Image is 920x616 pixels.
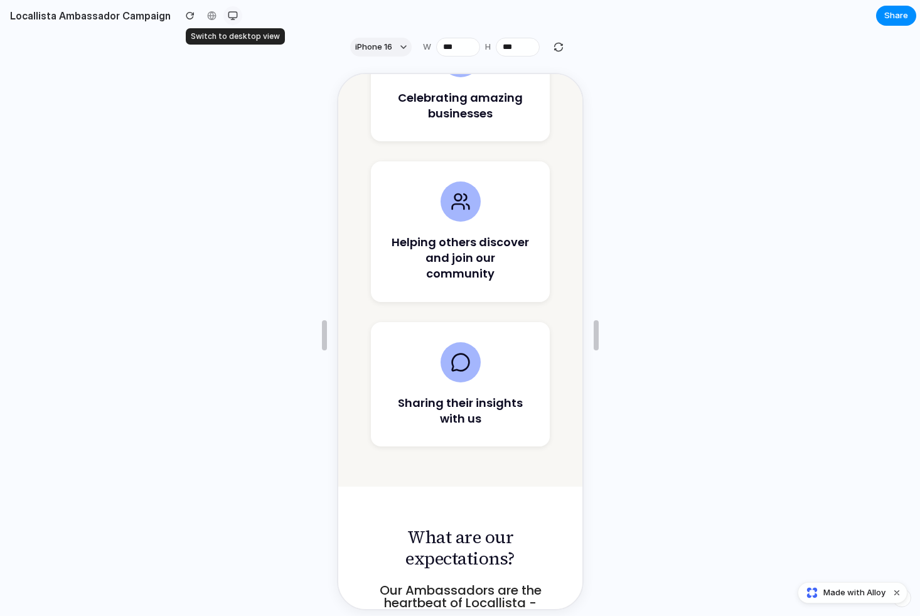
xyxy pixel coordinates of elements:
div: Switch to desktop view [186,28,285,45]
button: Dismiss watermark [889,585,904,600]
span: iPhone 16 [355,41,392,53]
span: Share [884,9,908,22]
h3: Sharing their insights with us [53,321,191,352]
h2: Locallista Ambassador Campaign [5,8,171,23]
button: iPhone 16 [350,38,412,57]
h3: Helping others discover and join our community [53,160,191,208]
label: H [485,41,491,53]
a: Made with Alloy [798,586,887,599]
h3: Celebrating amazing businesses [53,16,191,47]
label: W [423,41,431,53]
p: Our Ambassadors are the heartbeat of Locallista - people who love what we do and want to help oth... [33,510,211,560]
span: Made with Alloy [823,586,885,599]
h2: What are our expectations? [33,453,211,495]
button: Share [876,6,916,26]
